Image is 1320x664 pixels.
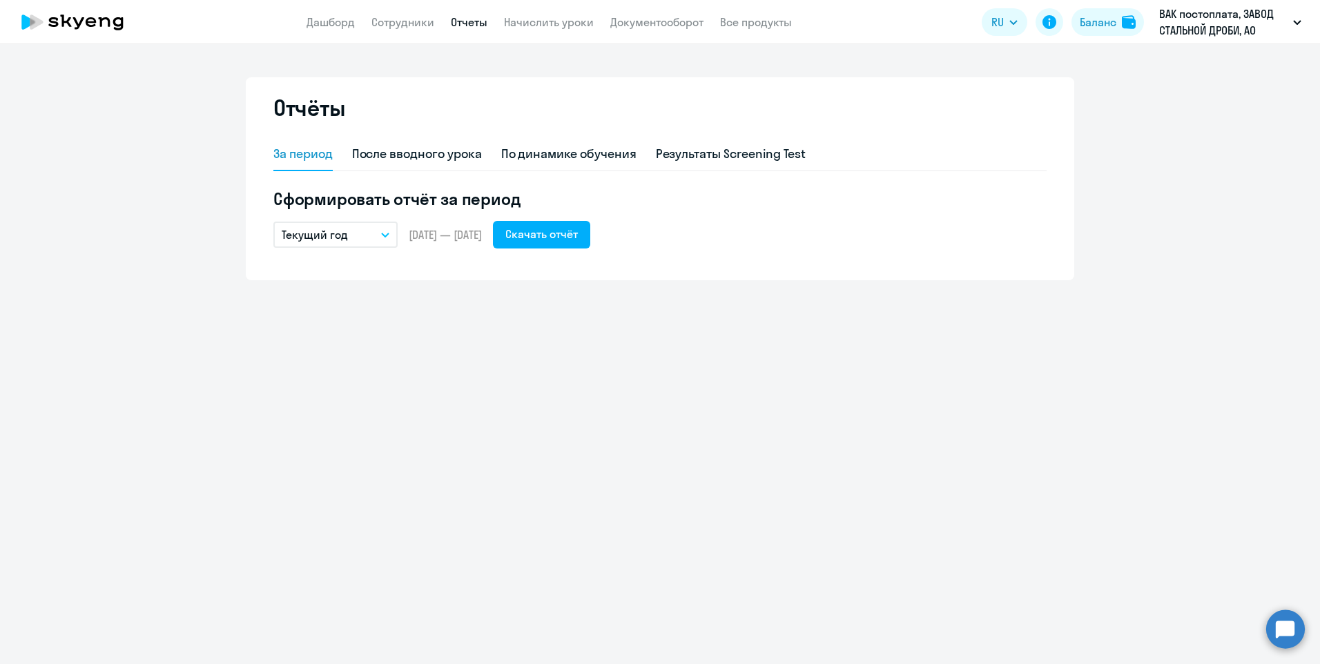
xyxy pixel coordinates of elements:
[1080,14,1116,30] div: Баланс
[273,145,333,163] div: За период
[493,221,590,248] button: Скачать отчёт
[352,145,482,163] div: После вводного урока
[501,145,637,163] div: По динамике обучения
[991,14,1004,30] span: RU
[1159,6,1288,39] p: ВАК постоплата, ЗАВОД СТАЛЬНОЙ ДРОБИ, АО
[656,145,806,163] div: Результаты Screening Test
[273,94,345,121] h2: Отчёты
[1152,6,1308,39] button: ВАК постоплата, ЗАВОД СТАЛЬНОЙ ДРОБИ, АО
[371,15,434,29] a: Сотрудники
[505,226,578,242] div: Скачать отчёт
[982,8,1027,36] button: RU
[504,15,594,29] a: Начислить уроки
[1122,15,1136,29] img: balance
[451,15,487,29] a: Отчеты
[273,188,1047,210] h5: Сформировать отчёт за период
[720,15,792,29] a: Все продукты
[1071,8,1144,36] button: Балансbalance
[282,226,348,243] p: Текущий год
[273,222,398,248] button: Текущий год
[610,15,703,29] a: Документооборот
[409,227,482,242] span: [DATE] — [DATE]
[307,15,355,29] a: Дашборд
